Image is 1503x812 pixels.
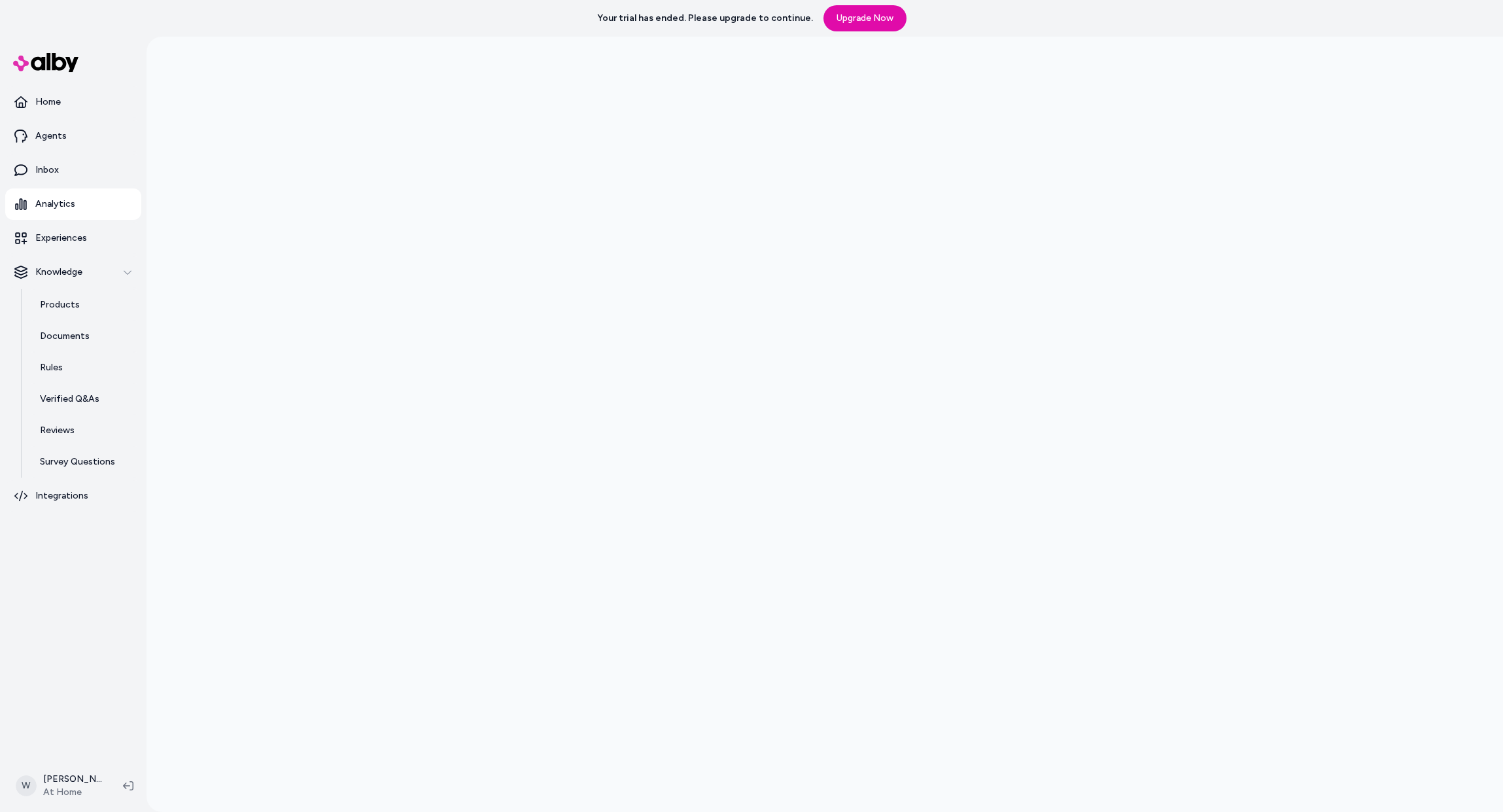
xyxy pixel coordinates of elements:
p: Products [40,298,80,311]
a: Upgrade Now [823,5,907,31]
a: Integrations [5,480,141,512]
a: Home [5,86,141,118]
p: Agents [35,130,67,143]
a: Analytics [5,188,141,220]
p: Home [35,96,61,109]
a: Products [27,289,141,321]
p: Documents [40,330,90,343]
p: Survey Questions [40,455,115,468]
p: Knowledge [35,266,82,279]
p: Your trial has ended. Please upgrade to continue. [597,12,813,25]
p: Rules [40,361,63,374]
p: Experiences [35,232,87,245]
button: Knowledge [5,256,141,288]
a: Survey Questions [27,446,141,478]
a: Rules [27,352,141,383]
img: alby Logo [13,53,78,72]
p: Verified Q&As [40,393,99,406]
p: Reviews [40,424,75,437]
p: Integrations [35,489,88,503]
p: [PERSON_NAME] [43,773,102,786]
span: At Home [43,786,102,799]
a: Reviews [27,415,141,446]
a: Experiences [5,222,141,254]
a: Inbox [5,154,141,186]
button: W[PERSON_NAME]At Home [8,765,112,807]
a: Verified Q&As [27,383,141,415]
span: W [16,775,37,796]
p: Inbox [35,164,59,177]
p: Analytics [35,198,75,211]
a: Documents [27,321,141,352]
a: Agents [5,120,141,152]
